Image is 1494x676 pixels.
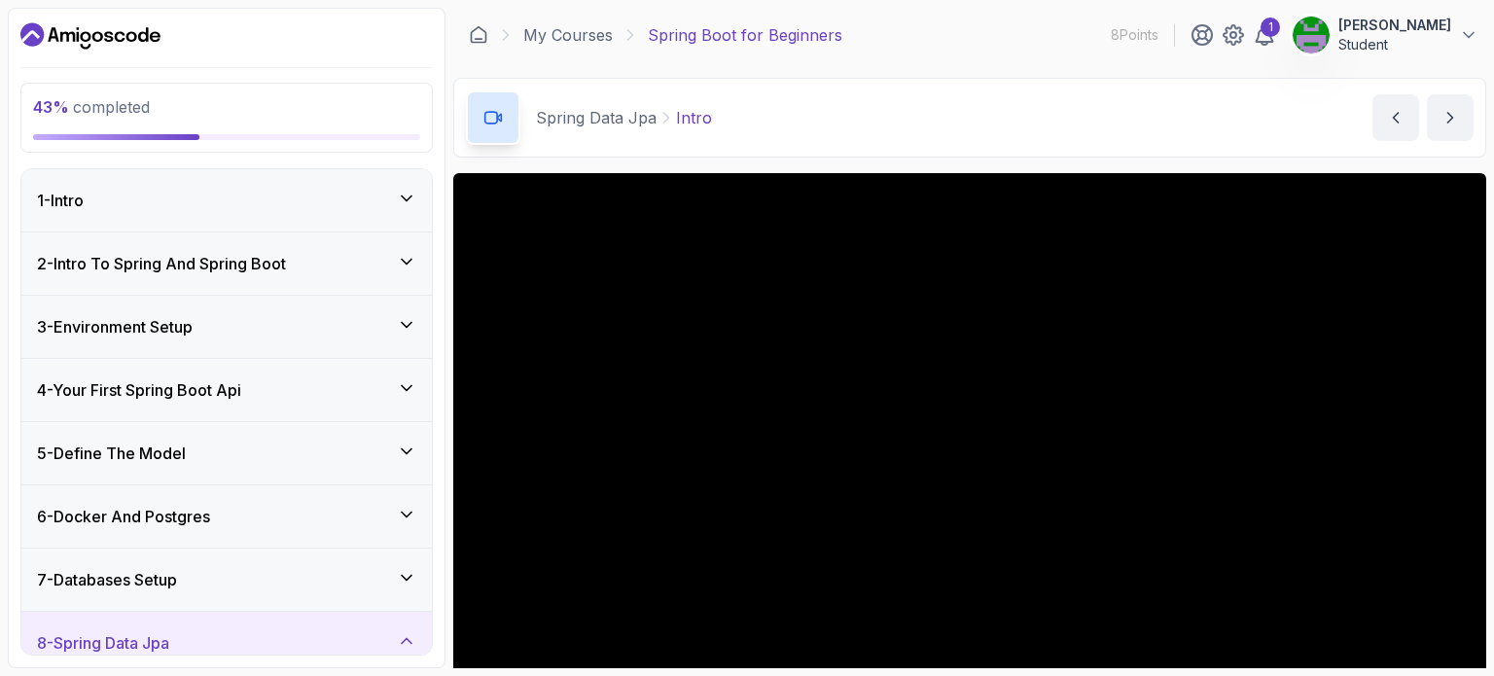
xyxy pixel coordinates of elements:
p: 8 Points [1111,25,1158,45]
span: completed [33,97,150,117]
a: 1 [1253,23,1276,47]
a: Dashboard [20,20,160,52]
img: user profile image [1293,17,1330,53]
p: Intro [676,106,712,129]
button: 2-Intro To Spring And Spring Boot [21,232,432,295]
h3: 6 - Docker And Postgres [37,505,210,528]
p: Student [1338,35,1451,54]
a: Dashboard [469,25,488,45]
h3: 4 - Your First Spring Boot Api [37,378,241,402]
button: 4-Your First Spring Boot Api [21,359,432,421]
h3: 1 - Intro [37,189,84,212]
h3: 2 - Intro To Spring And Spring Boot [37,252,286,275]
button: previous content [1372,94,1419,141]
button: 6-Docker And Postgres [21,485,432,548]
a: My Courses [523,23,613,47]
p: Spring Boot for Beginners [648,23,842,47]
button: 7-Databases Setup [21,549,432,611]
button: 5-Define The Model [21,422,432,484]
h3: 7 - Databases Setup [37,568,177,591]
button: next content [1427,94,1474,141]
button: 8-Spring Data Jpa [21,612,432,674]
button: 1-Intro [21,169,432,231]
button: user profile image[PERSON_NAME]Student [1292,16,1478,54]
h3: 3 - Environment Setup [37,315,193,338]
h3: 8 - Spring Data Jpa [37,631,169,655]
span: 43 % [33,97,69,117]
p: [PERSON_NAME] [1338,16,1451,35]
div: 1 [1261,18,1280,37]
p: Spring Data Jpa [536,106,657,129]
h3: 5 - Define The Model [37,442,186,465]
button: 3-Environment Setup [21,296,432,358]
iframe: chat widget [1412,598,1475,657]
